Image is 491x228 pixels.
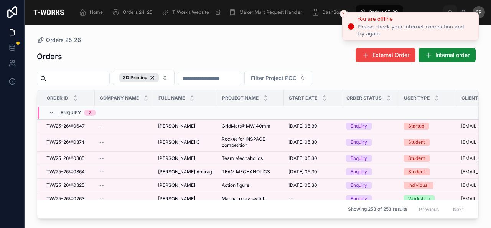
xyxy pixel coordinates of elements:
[226,5,308,19] a: Maker Mart Request Handler
[358,15,472,23] div: You are offline
[222,155,279,161] a: Team Mechaholics
[99,123,149,129] a: --
[288,196,337,202] a: --
[46,139,90,145] a: TW/25-26/#0374
[99,182,149,188] a: --
[99,139,149,145] a: --
[46,36,81,44] span: Orders 25-26
[158,155,195,161] span: [PERSON_NAME]
[288,139,337,145] a: [DATE] 05:30
[99,169,149,175] a: --
[404,155,452,162] a: Student
[408,123,424,130] div: Startup
[404,168,452,175] a: Student
[46,169,90,175] a: TW/25-26/#0364
[358,23,472,37] div: Please check your internet connection and try again
[37,36,81,44] a: Orders 25-26
[408,182,429,189] div: Individual
[251,74,297,82] span: Filter Project POC
[73,4,443,21] div: scrollable content
[99,169,104,175] span: --
[46,182,84,188] span: TW/25-26/#0325
[158,169,212,175] span: [PERSON_NAME] Anurag
[322,9,349,15] span: DashBoards
[288,196,293,202] span: --
[158,196,213,202] a: [PERSON_NAME]
[346,182,394,189] a: Enquiry
[46,196,84,202] span: TW/25-26/#0263
[408,195,430,202] div: Workshop
[404,123,452,130] a: Startup
[222,169,270,175] span: TEAM MECHAHOLICS
[100,95,139,101] span: Company Name
[346,95,382,101] span: Order Status
[46,123,90,129] a: TW/25-26/#0647
[222,136,279,148] span: Rocket for INSPACE competition
[99,155,149,161] a: --
[288,139,317,145] span: [DATE] 05:30
[46,196,90,202] a: TW/25-26/#0263
[123,9,152,15] span: Orders 24-25
[119,73,159,82] button: Unselect I_3_D_PRINTING
[46,139,84,145] span: TW/25-26/#0374
[119,73,159,82] div: 3D Printing
[46,155,84,161] span: TW/25-26/#0365
[222,169,279,175] a: TEAM MECHAHOLICS
[476,9,482,15] span: sp
[222,123,270,129] span: GridMats® MW 40mm
[346,123,394,130] a: Enquiry
[37,51,62,62] h1: Orders
[90,9,103,15] span: Home
[351,168,367,175] div: Enquiry
[222,182,279,188] a: Action figure
[158,196,195,202] span: [PERSON_NAME]
[113,70,175,85] button: Select Button
[348,206,407,213] span: Showing 253 of 253 results
[158,182,213,188] a: [PERSON_NAME]
[346,168,394,175] a: Enquiry
[239,9,302,15] span: Maker Mart Request Handler
[89,110,91,116] div: 7
[31,6,67,18] img: App logo
[222,123,279,129] a: GridMats® MW 40mm
[99,123,104,129] span: --
[158,155,213,161] a: [PERSON_NAME]
[309,5,354,19] a: DashBoards
[408,139,425,146] div: Student
[99,139,104,145] span: --
[99,182,104,188] span: --
[288,169,317,175] span: [DATE] 05:30
[288,155,337,161] a: [DATE] 05:30
[46,182,90,188] a: TW/25-26/#0325
[346,139,394,146] a: Enquiry
[288,155,317,161] span: [DATE] 05:30
[46,155,90,161] a: TW/25-26/#0365
[404,95,430,101] span: User Type
[222,182,249,188] span: Action figure
[158,182,195,188] span: [PERSON_NAME]
[404,182,452,189] a: Individual
[46,123,85,129] span: TW/25-26/#0647
[408,155,425,162] div: Student
[222,196,279,202] a: Manual relay switch
[222,196,265,202] span: Manual relay switch
[159,5,225,19] a: T-Works Website
[419,48,476,62] button: Internal order
[346,195,394,202] a: Enquiry
[99,196,149,202] a: --
[351,155,367,162] div: Enquiry
[404,195,452,202] a: Workshop
[435,51,470,59] span: Internal order
[61,110,81,116] span: Enquiry
[222,95,259,101] span: Project Name
[288,123,317,129] span: [DATE] 05:30
[351,182,367,189] div: Enquiry
[288,169,337,175] a: [DATE] 05:30
[158,123,195,129] span: [PERSON_NAME]
[46,169,85,175] span: TW/25-26/#0364
[158,169,213,175] a: [PERSON_NAME] Anurag
[288,123,337,129] a: [DATE] 05:30
[244,71,312,85] button: Select Button
[77,5,108,19] a: Home
[172,9,209,15] span: T-Works Website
